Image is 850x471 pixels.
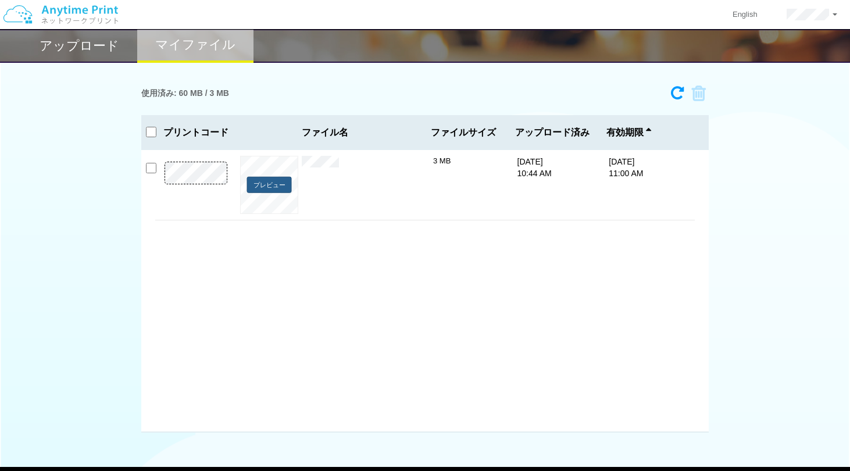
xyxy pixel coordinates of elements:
[609,156,653,179] p: [DATE] 11:00 AM
[155,127,237,138] h3: プリントコード
[40,39,119,53] h2: アップロード
[517,156,562,179] p: [DATE] 10:44 AM
[606,127,651,138] span: 有効期限
[433,156,451,165] span: 3 MB
[431,127,497,138] span: ファイルサイズ
[155,38,235,52] h2: マイファイル
[247,176,292,193] button: プレビュー
[141,89,229,98] h3: 使用済み: 60 MB / 3 MB
[515,127,590,138] span: アップロード済み
[302,127,426,138] span: ファイル名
